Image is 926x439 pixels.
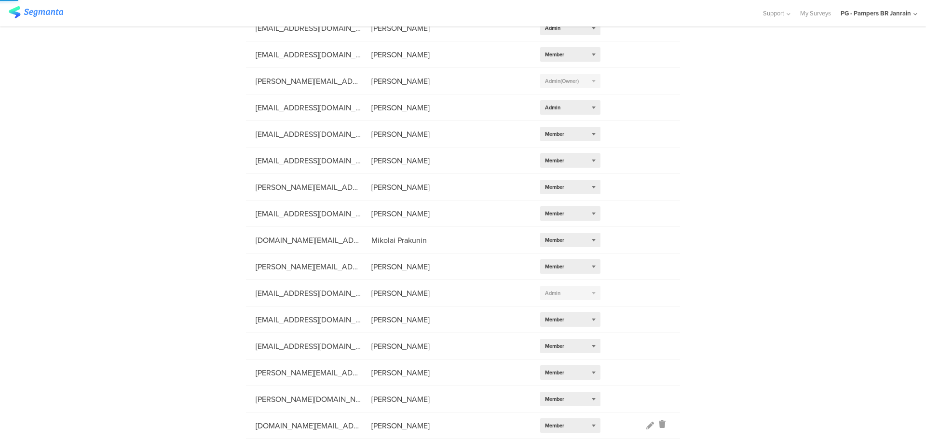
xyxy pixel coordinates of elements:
img: segmanta logo [9,6,63,18]
span: Admin [545,24,560,32]
div: [PERSON_NAME] [362,23,531,34]
div: [EMAIL_ADDRESS][DOMAIN_NAME] [246,155,362,166]
div: Mikolai Prakunin [362,235,531,246]
span: Member [545,210,564,217]
span: Admin [545,289,560,297]
span: Support [763,9,784,18]
span: Member [545,395,564,403]
div: [PERSON_NAME] [362,367,531,378]
div: [PERSON_NAME][DOMAIN_NAME][EMAIL_ADDRESS][DOMAIN_NAME] [246,394,362,405]
span: Member [545,369,564,376]
div: [PERSON_NAME][EMAIL_ADDRESS][DOMAIN_NAME] [246,76,362,87]
div: [DOMAIN_NAME][EMAIL_ADDRESS][DOMAIN_NAME] [246,420,362,431]
span: Member [545,183,564,191]
div: [EMAIL_ADDRESS][DOMAIN_NAME] [246,314,362,325]
div: [PERSON_NAME][EMAIL_ADDRESS][DOMAIN_NAME] [246,261,362,272]
div: [EMAIL_ADDRESS][DOMAIN_NAME] [246,288,362,299]
div: [EMAIL_ADDRESS][DOMAIN_NAME] [246,102,362,113]
span: Admin [545,104,560,111]
span: Member [545,51,564,58]
span: Member [545,130,564,138]
div: [PERSON_NAME] [362,261,531,272]
div: [PERSON_NAME] [362,49,531,60]
div: [EMAIL_ADDRESS][DOMAIN_NAME] [246,23,362,34]
span: Member [545,342,564,350]
span: Member [545,157,564,164]
div: [PERSON_NAME] [362,341,531,352]
div: [PERSON_NAME] [362,420,531,431]
div: PG - Pampers BR Janrain [841,9,911,18]
div: [EMAIL_ADDRESS][DOMAIN_NAME] [246,129,362,140]
div: [PERSON_NAME][EMAIL_ADDRESS][DOMAIN_NAME] [246,367,362,378]
div: [PERSON_NAME] [362,208,531,219]
div: [PERSON_NAME] [362,314,531,325]
div: [EMAIL_ADDRESS][DOMAIN_NAME] [246,208,362,219]
span: Member [545,422,564,429]
div: [EMAIL_ADDRESS][DOMAIN_NAME] [246,341,362,352]
span: Member [545,316,564,323]
span: (Owner) [560,77,579,85]
div: [PERSON_NAME] [362,182,531,193]
span: Member [545,263,564,270]
span: Member [545,236,564,244]
div: [PERSON_NAME] [362,288,531,299]
div: [PERSON_NAME] [362,155,531,166]
div: [EMAIL_ADDRESS][DOMAIN_NAME] [246,49,362,60]
div: [PERSON_NAME] [362,76,531,87]
div: [PERSON_NAME] [362,394,531,405]
div: [PERSON_NAME] [362,129,531,140]
div: [PERSON_NAME][EMAIL_ADDRESS][DOMAIN_NAME] [246,182,362,193]
div: [PERSON_NAME] [362,102,531,113]
div: [DOMAIN_NAME][EMAIL_ADDRESS][DOMAIN_NAME] [246,235,362,246]
span: Admin [545,77,579,85]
